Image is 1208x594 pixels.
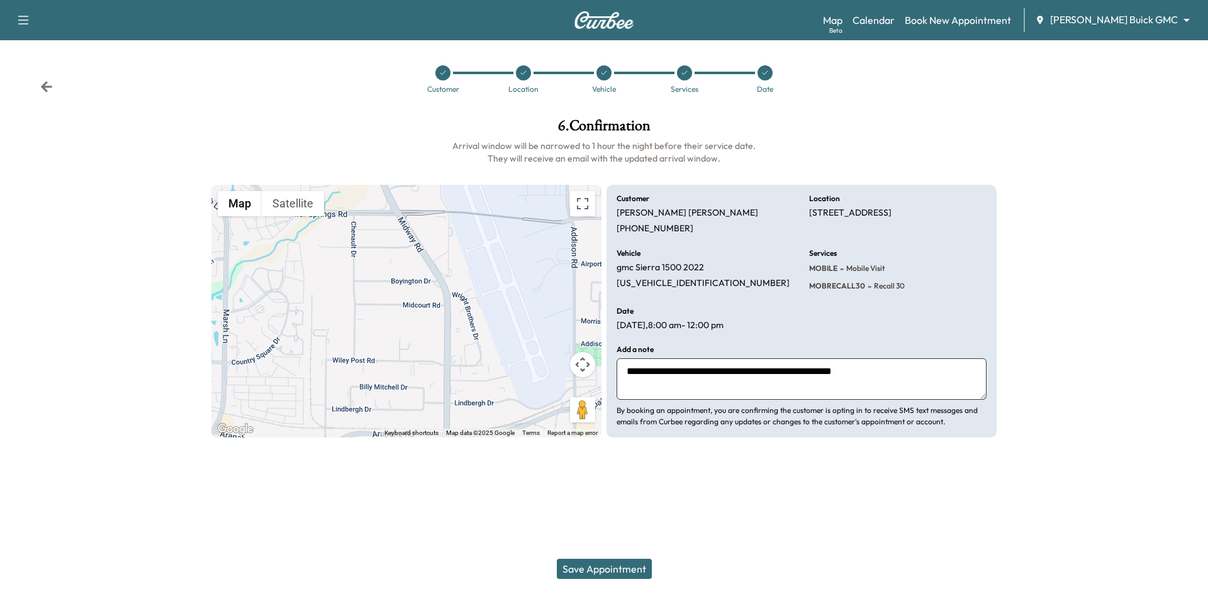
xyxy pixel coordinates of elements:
[427,85,459,93] div: Customer
[40,80,53,93] div: Back
[809,281,865,291] span: MOBRECALL30
[837,262,844,275] span: -
[557,559,652,579] button: Save Appointment
[592,85,616,93] div: Vehicle
[617,250,640,257] h6: Vehicle
[809,250,837,257] h6: Services
[853,13,895,28] a: Calendar
[211,118,997,140] h1: 6 . Confirmation
[262,191,324,216] button: Show satellite imagery
[570,191,595,216] button: Toggle fullscreen view
[809,263,837,273] span: MOBILE
[570,397,595,422] button: Drag Pegman onto the map to open Street View
[617,223,693,234] p: [PHONE_NUMBER]
[215,421,256,437] img: Google
[871,281,905,291] span: Recall 30
[617,262,704,273] p: gmc Sierra 1500 2022
[809,195,840,202] h6: Location
[574,11,634,29] img: Curbee Logo
[446,429,515,436] span: Map data ©2025 Google
[617,405,987,427] p: By booking an appointment, you are confirming the customer is opting in to receive SMS text messa...
[522,429,540,436] a: Terms (opens in new tab)
[757,85,773,93] div: Date
[384,429,439,437] button: Keyboard shortcuts
[508,85,539,93] div: Location
[865,280,871,292] span: -
[211,140,997,165] h6: Arrival window will be narrowed to 1 hour the night before their service date. They will receive ...
[547,429,598,436] a: Report a map error
[617,207,758,219] p: [PERSON_NAME] [PERSON_NAME]
[809,207,892,219] p: [STREET_ADDRESS]
[829,26,842,35] div: Beta
[844,263,885,273] span: Mobile Visit
[617,346,654,353] h6: Add a note
[617,307,634,315] h6: Date
[905,13,1011,28] a: Book New Appointment
[617,195,649,202] h6: Customer
[617,320,724,331] p: [DATE] , 8:00 am - 12:00 pm
[1050,13,1178,27] span: [PERSON_NAME] Buick GMC
[671,85,698,93] div: Services
[215,421,256,437] a: Open this area in Google Maps (opens a new window)
[570,352,595,377] button: Map camera controls
[218,191,262,216] button: Show street map
[617,278,790,289] p: [US_VEHICLE_IDENTIFICATION_NUMBER]
[823,13,842,28] a: MapBeta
